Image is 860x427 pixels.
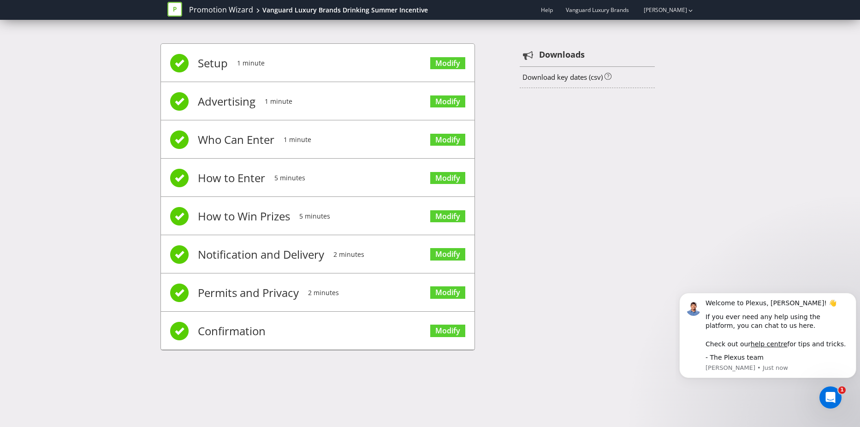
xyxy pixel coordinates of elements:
[430,248,465,261] a: Modify
[274,160,305,196] span: 5 minutes
[198,160,265,196] span: How to Enter
[819,386,842,409] iframe: Intercom live chat
[198,121,274,158] span: Who Can Enter
[523,50,534,60] tspan: 
[566,6,629,14] span: Vanguard Luxury Brands
[541,6,553,14] a: Help
[198,83,255,120] span: Advertising
[308,274,339,311] span: 2 minutes
[333,236,364,273] span: 2 minutes
[430,95,465,108] a: Modify
[198,274,299,311] span: Permits and Privacy
[189,5,253,15] a: Promotion Wizard
[198,313,266,350] span: Confirmation
[838,386,846,394] span: 1
[430,210,465,223] a: Modify
[539,49,585,61] strong: Downloads
[430,325,465,337] a: Modify
[430,286,465,299] a: Modify
[262,6,428,15] div: Vanguard Luxury Brands Drinking Summer Incentive
[198,45,228,82] span: Setup
[430,134,465,146] a: Modify
[522,72,603,82] a: Download key dates (csv)
[284,121,311,158] span: 1 minute
[299,198,330,235] span: 5 minutes
[676,279,860,402] iframe: Intercom notifications message
[265,83,292,120] span: 1 minute
[430,172,465,184] a: Modify
[430,57,465,70] a: Modify
[198,236,324,273] span: Notification and Delivery
[635,6,687,14] a: [PERSON_NAME]
[198,198,290,235] span: How to Win Prizes
[237,45,265,82] span: 1 minute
